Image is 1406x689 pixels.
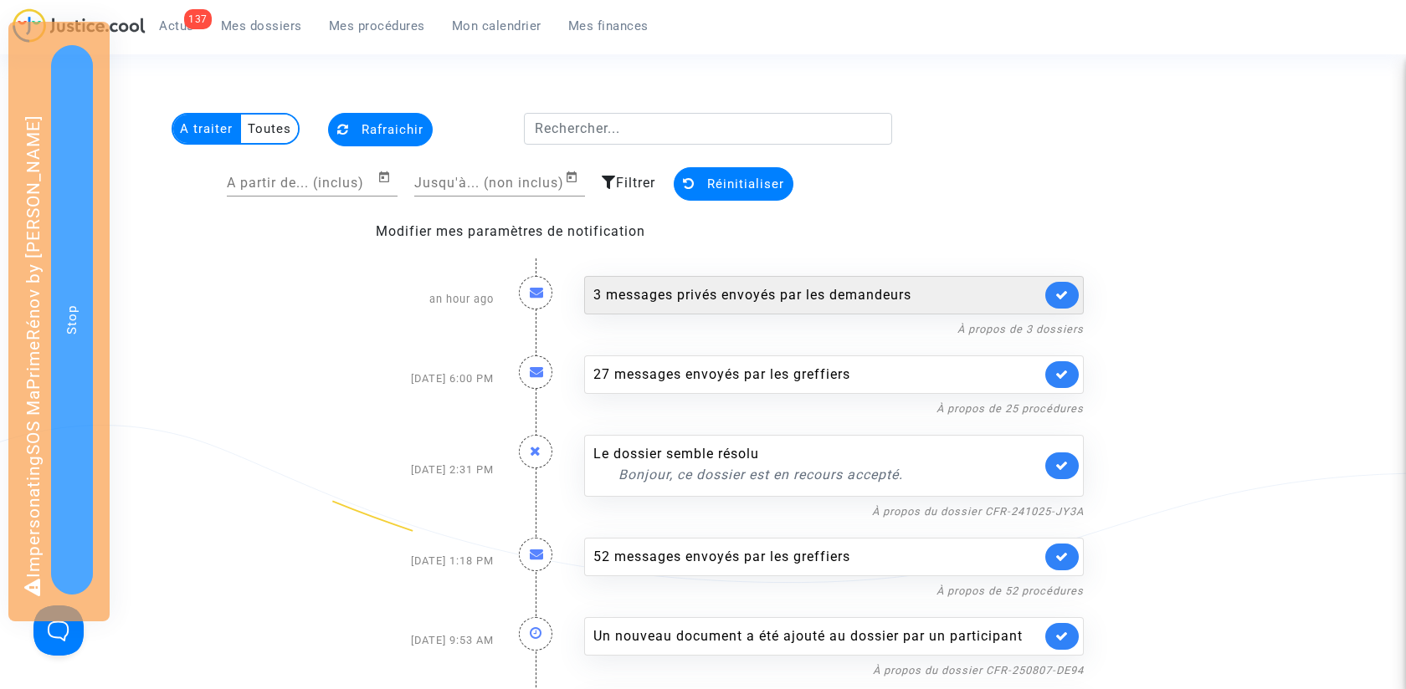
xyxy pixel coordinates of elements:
a: 137Actus [146,13,208,38]
div: [DATE] 9:53 AM [310,600,506,680]
img: jc-logo.svg [13,8,146,43]
span: Mes finances [568,18,649,33]
span: Stop [64,305,80,334]
div: Un nouveau document a été ajouté au dossier par un participant [593,626,1041,646]
span: Actus [159,18,194,33]
span: Filtrer [616,175,655,191]
button: Rafraichir [328,113,433,146]
p: Bonjour, ce dossier est en recours accepté. [618,464,1041,485]
iframe: Help Scout Beacon - Open [33,605,84,656]
div: [DATE] 2:31 PM [310,418,506,521]
div: 27 messages envoyés par les greffiers [593,365,1041,385]
div: Impersonating [8,22,110,621]
span: Mes dossiers [221,18,302,33]
a: À propos du dossier CFR-250807-DE94 [873,664,1084,676]
multi-toggle-item: A traiter [173,115,241,143]
button: Réinitialiser [674,167,793,201]
div: [DATE] 6:00 PM [310,339,506,418]
div: [DATE] 1:18 PM [310,521,506,600]
a: À propos de 3 dossiers [957,323,1084,335]
a: À propos du dossier CFR-241025-JY3A [872,505,1084,518]
div: an hour ago [310,259,506,339]
span: Mon calendrier [452,18,541,33]
a: À propos de 25 procédures [936,402,1084,415]
button: Open calendar [377,167,398,187]
span: Rafraichir [362,122,423,137]
div: 3 messages privés envoyés par les demandeurs [593,285,1041,305]
div: 137 [184,9,212,29]
div: 52 messages envoyés par les greffiers [593,547,1041,567]
a: Mon calendrier [439,13,555,38]
a: À propos de 52 procédures [936,584,1084,597]
button: Stop [51,45,93,595]
multi-toggle-item: Toutes [241,115,298,143]
a: Mes finances [555,13,662,38]
a: Modifier mes paramètres de notification [376,223,645,239]
button: Open calendar [565,167,585,187]
div: Le dossier semble résolu [593,444,1041,485]
a: Mes dossiers [208,13,316,38]
span: Réinitialiser [707,176,784,191]
a: Mes procédures [316,13,439,38]
input: Rechercher... [524,113,893,145]
span: Mes procédures [329,18,425,33]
